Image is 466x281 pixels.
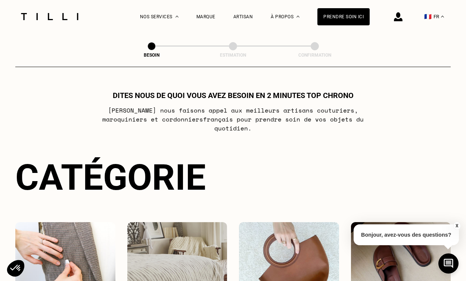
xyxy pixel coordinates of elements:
[317,8,370,25] a: Prendre soin ici
[394,12,403,21] img: icône connexion
[277,53,352,58] div: Confirmation
[114,53,189,58] div: Besoin
[354,224,459,245] p: Bonjour, avez-vous des questions?
[233,14,253,19] a: Artisan
[424,13,432,20] span: 🇫🇷
[113,91,354,100] h1: Dites nous de quoi vous avez besoin en 2 minutes top chrono
[18,13,81,20] img: Logo du service de couturière Tilli
[196,53,270,58] div: Estimation
[453,222,460,230] button: X
[196,14,215,19] a: Marque
[441,16,444,18] img: menu déroulant
[85,106,381,133] p: [PERSON_NAME] nous faisons appel aux meilleurs artisans couturiers , maroquiniers et cordonniers ...
[296,16,299,18] img: Menu déroulant à propos
[175,16,178,18] img: Menu déroulant
[15,157,451,198] div: Catégorie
